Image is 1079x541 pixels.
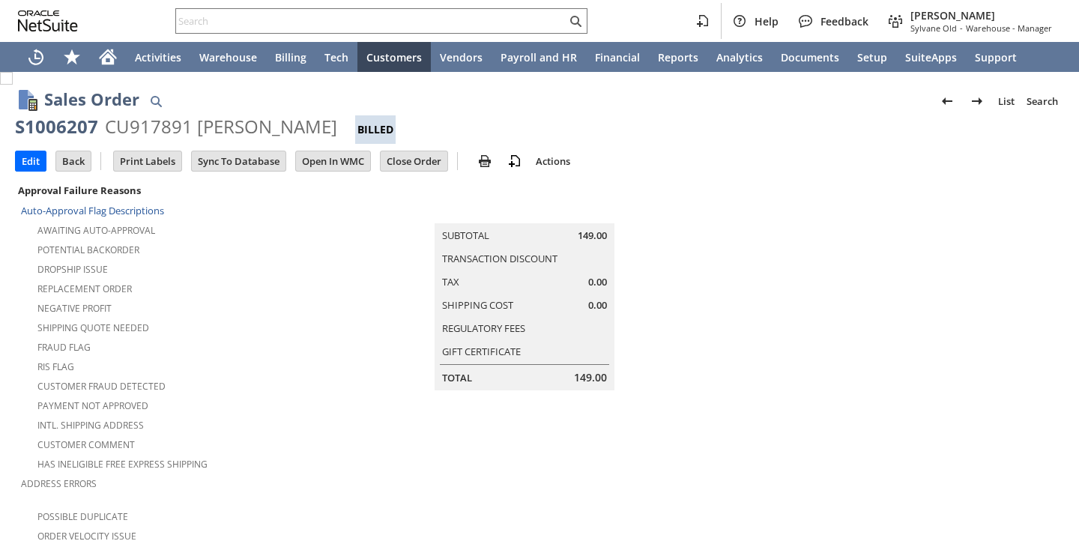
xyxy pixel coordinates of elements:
[37,244,139,256] a: Potential Backorder
[595,50,640,64] span: Financial
[588,275,607,289] span: 0.00
[37,419,144,432] a: Intl. Shipping Address
[27,48,45,66] svg: Recent Records
[586,42,649,72] a: Financial
[857,50,887,64] span: Setup
[37,399,148,412] a: Payment not approved
[90,42,126,72] a: Home
[44,87,139,112] h1: Sales Order
[357,42,431,72] a: Customers
[147,92,165,110] img: Quick Find
[992,89,1021,113] a: List
[176,12,566,30] input: Search
[15,181,359,200] div: Approval Failure Reasons
[966,22,1052,34] span: Warehouse - Manager
[37,438,135,451] a: Customer Comment
[21,204,164,217] a: Auto-Approval Flag Descriptions
[442,275,459,288] a: Tax
[905,50,957,64] span: SuiteApps
[190,42,266,72] a: Warehouse
[21,477,97,490] a: Address Errors
[315,42,357,72] a: Tech
[530,154,576,168] a: Actions
[910,8,1052,22] span: [PERSON_NAME]
[440,50,483,64] span: Vendors
[649,42,707,72] a: Reports
[37,282,132,295] a: Replacement Order
[966,42,1026,72] a: Support
[105,115,337,139] div: CU917891 [PERSON_NAME]
[199,50,257,64] span: Warehouse
[266,42,315,72] a: Billing
[275,50,306,64] span: Billing
[54,42,90,72] div: Shortcuts
[476,152,494,170] img: print.svg
[848,42,896,72] a: Setup
[442,252,557,265] a: Transaction Discount
[574,370,607,385] span: 149.00
[442,371,472,384] a: Total
[56,151,91,171] input: Back
[910,22,957,34] span: Sylvane Old
[37,360,74,373] a: RIS flag
[938,92,956,110] img: Previous
[37,224,155,237] a: Awaiting Auto-Approval
[37,341,91,354] a: Fraud Flag
[135,50,181,64] span: Activities
[324,50,348,64] span: Tech
[431,42,492,72] a: Vendors
[442,345,521,358] a: Gift Certificate
[37,263,108,276] a: Dropship Issue
[968,92,986,110] img: Next
[442,321,525,335] a: Regulatory Fees
[820,14,868,28] span: Feedback
[16,151,46,171] input: Edit
[37,321,149,334] a: Shipping Quote Needed
[707,42,772,72] a: Analytics
[37,510,128,523] a: Possible Duplicate
[18,42,54,72] a: Recent Records
[37,458,208,471] a: Has Ineligible Free Express Shipping
[435,199,614,223] caption: Summary
[355,115,396,144] div: Billed
[716,50,763,64] span: Analytics
[658,50,698,64] span: Reports
[1021,89,1064,113] a: Search
[18,10,78,31] svg: logo
[566,12,584,30] svg: Search
[501,50,577,64] span: Payroll and HR
[442,298,513,312] a: Shipping Cost
[37,380,166,393] a: Customer Fraud Detected
[492,42,586,72] a: Payroll and HR
[63,48,81,66] svg: Shortcuts
[192,151,285,171] input: Sync To Database
[99,48,117,66] svg: Home
[755,14,779,28] span: Help
[114,151,181,171] input: Print Labels
[896,42,966,72] a: SuiteApps
[588,298,607,312] span: 0.00
[772,42,848,72] a: Documents
[366,50,422,64] span: Customers
[37,302,112,315] a: Negative Profit
[15,115,98,139] div: S1006207
[960,22,963,34] span: -
[781,50,839,64] span: Documents
[126,42,190,72] a: Activities
[442,229,489,242] a: Subtotal
[296,151,370,171] input: Open In WMC
[506,152,524,170] img: add-record.svg
[578,229,607,243] span: 149.00
[975,50,1017,64] span: Support
[381,151,447,171] input: Close Order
